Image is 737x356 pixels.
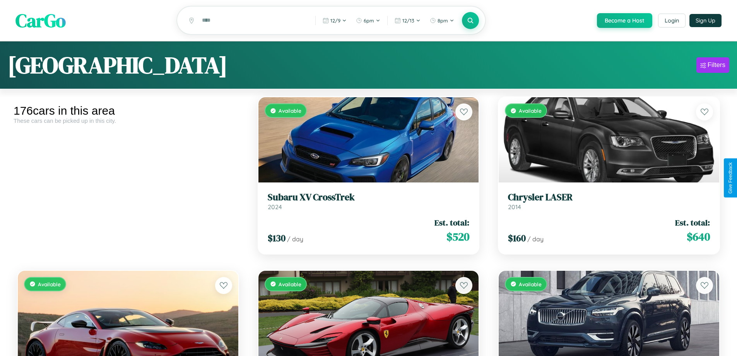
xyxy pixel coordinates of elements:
[402,17,414,24] span: 12 / 13
[15,8,66,33] span: CarGo
[268,203,282,211] span: 2024
[508,203,521,211] span: 2014
[287,235,303,243] span: / day
[508,192,710,211] a: Chrysler LASER2014
[696,57,729,73] button: Filters
[268,192,470,211] a: Subaru XV CrossTrek2024
[279,281,301,287] span: Available
[527,235,544,243] span: / day
[279,107,301,114] span: Available
[508,192,710,203] h3: Chrysler LASER
[508,232,526,244] span: $ 160
[438,17,448,24] span: 8pm
[268,192,470,203] h3: Subaru XV CrossTrek
[658,14,686,28] button: Login
[426,14,458,27] button: 8pm
[391,14,424,27] button: 12/13
[689,14,722,27] button: Sign Up
[519,281,542,287] span: Available
[14,117,243,124] div: These cars can be picked up in this city.
[38,281,61,287] span: Available
[708,61,725,69] div: Filters
[319,14,351,27] button: 12/9
[8,49,227,81] h1: [GEOGRAPHIC_DATA]
[352,14,384,27] button: 6pm
[330,17,340,24] span: 12 / 9
[14,104,243,117] div: 176 cars in this area
[446,229,469,244] span: $ 520
[519,107,542,114] span: Available
[675,217,710,228] span: Est. total:
[728,162,733,194] div: Give Feedback
[364,17,374,24] span: 6pm
[597,13,652,28] button: Become a Host
[434,217,469,228] span: Est. total:
[268,232,286,244] span: $ 130
[687,229,710,244] span: $ 640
